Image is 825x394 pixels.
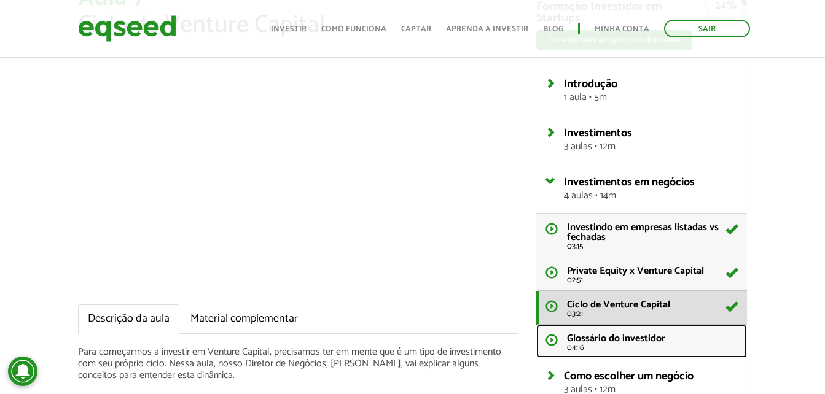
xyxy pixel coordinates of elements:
[536,291,747,325] a: Ciclo de Venture Capital 03:21
[564,93,738,102] span: 1 aula • 5m
[564,75,617,93] span: Introdução
[543,25,563,33] a: Blog
[564,79,738,102] a: Introdução1 aula • 5m
[564,173,695,191] span: Investimentos em negócios
[181,304,308,334] a: Material complementar
[78,12,176,45] img: EqSeed
[564,142,738,152] span: 3 aulas • 12m
[595,25,649,33] a: Minha conta
[567,242,738,250] span: 03:15
[567,310,738,318] span: 03:21
[446,25,528,33] a: Aprenda a investir
[536,214,747,257] a: Investindo em empresas listadas vs fechadas 03:15
[564,128,738,152] a: Investimentos3 aulas • 12m
[564,124,632,142] span: Investimentos
[664,20,750,37] a: Sair
[536,325,747,358] a: Glossário do investidor 04:16
[567,344,738,352] span: 04:16
[567,296,670,313] span: Ciclo de Venture Capital
[567,330,665,347] span: Glossário do investidor
[564,177,738,201] a: Investimentos em negócios4 aulas • 14m
[78,346,518,382] p: Para começarmos a investir em Venture Capital, precisamos ter em mente que é um tipo de investime...
[78,304,179,334] a: Descrição da aula
[564,367,694,385] span: Como escolher um negócio
[78,51,518,298] iframe: Ciclo de Venture Capital
[401,25,431,33] a: Captar
[564,191,738,201] span: 4 aulas • 14m
[567,219,719,245] span: Investindo em empresas listadas vs fechadas
[567,276,738,284] span: 02:51
[567,263,704,279] span: Private Equity x Venture Capital
[321,25,386,33] a: Como funciona
[536,257,747,291] a: Private Equity x Venture Capital 02:51
[271,25,307,33] a: Investir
